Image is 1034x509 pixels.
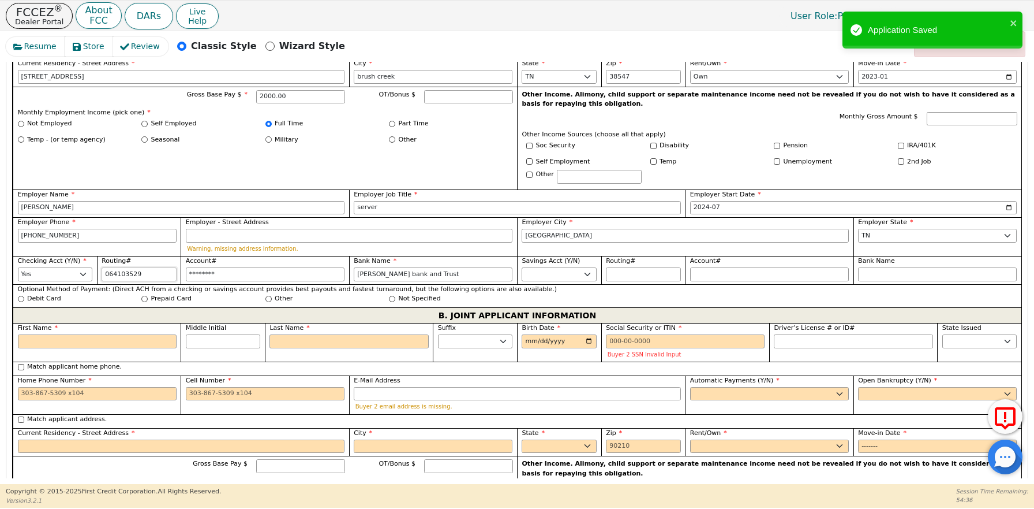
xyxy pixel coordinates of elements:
[102,257,131,265] span: Routing#
[176,3,219,29] button: LiveHelp
[858,60,906,67] span: Move-in Date
[690,201,1017,215] input: YYYY-MM-DD
[858,257,895,265] span: Bank Name
[15,6,63,18] p: FCCEZ
[18,108,513,118] p: Monthly Employment Income (pick one)
[606,429,622,437] span: Zip
[354,60,372,67] span: City
[354,429,372,437] span: City
[18,324,58,332] span: First Name
[18,285,1017,295] span: Optional Method of Payment: (Direct ACH from a checking or savings account provides best payouts ...
[522,218,572,226] span: Employer City
[887,7,1028,25] a: 4317A:[PERSON_NAME]
[186,387,344,401] input: 303-867-5309 x104
[83,40,104,53] span: Store
[784,141,808,151] label: Pension
[650,143,657,149] input: Y/N
[27,119,72,129] label: Not Employed
[18,387,177,401] input: 303-867-5309 x104
[85,16,112,25] p: FCC
[399,119,429,129] label: Part Time
[858,70,1017,84] input: YYYY-MM-DD
[6,37,65,56] button: Resume
[151,135,180,145] label: Seasonal
[898,158,904,165] input: Y/N
[188,16,207,25] span: Help
[186,218,269,226] span: Employer - Street Address
[6,496,221,505] p: Version 3.2.1
[18,377,92,384] span: Home Phone Number
[660,157,676,167] label: Temp
[188,7,207,16] span: Live
[690,60,727,67] span: Rent/Own
[907,141,936,151] label: IRA/401K
[438,324,456,332] span: Suffix
[186,324,226,332] span: Middle Initial
[18,191,75,198] span: Employer Name
[858,218,913,226] span: Employer State
[18,257,87,265] span: Checking Acct (Y/N)
[988,399,1022,434] button: Report Error to FCC
[24,40,57,53] span: Resume
[113,37,168,56] button: Review
[956,487,1028,496] p: Session Time Remaining:
[690,429,727,437] span: Rent/Own
[6,487,221,497] p: Copyright © 2015- 2025 First Credit Corporation.
[379,460,415,467] span: OT/Bonus $
[526,158,533,165] input: Y/N
[522,60,545,67] span: State
[125,3,173,29] button: DARs
[275,294,293,304] label: Other
[18,429,135,437] span: Current Residency - Street Address
[606,257,635,265] span: Routing#
[536,141,575,151] label: Soc Security
[690,377,780,384] span: Automatic Payments (Y/N)
[85,6,112,15] p: About
[6,3,73,29] button: FCCEZ®Dealer Portal
[942,324,981,332] span: State Issued
[898,143,904,149] input: Y/N
[354,191,417,198] span: Employer Job Title
[690,257,721,265] span: Account#
[27,362,122,372] label: Match applicant home phone.
[54,3,63,14] sup: ®
[1010,16,1018,29] button: close
[355,403,680,410] p: Buyer 2 email address is missing.
[399,294,441,304] label: Not Specified
[608,351,763,358] p: Buyer 2 SSN Invalid Input
[15,18,63,25] p: Dealer Portal
[27,294,61,304] label: Debit Card
[151,294,192,304] label: Prepaid Card
[191,39,257,53] p: Classic Style
[379,91,415,98] span: OT/Bonus $
[522,335,597,348] input: YYYY-MM-DD
[439,308,596,323] span: B. JOINT APPLICANT INFORMATION
[354,257,396,265] span: Bank Name
[606,70,681,84] input: 90210
[18,218,76,226] span: Employer Phone
[269,324,309,332] span: Last Name
[522,429,545,437] span: State
[522,130,1017,140] p: Other Income Sources (choose all that apply)
[868,24,1006,37] div: Application Saved
[791,10,837,21] span: User Role :
[27,415,107,425] label: Match applicant address.
[858,440,1017,454] input: YYYY-MM-DD
[779,5,885,27] p: Primary
[956,496,1028,504] p: 54:36
[606,60,622,67] span: Zip
[279,39,345,53] p: Wizard Style
[187,91,248,98] span: Gross Base Pay $
[522,459,1017,478] p: Other Income. Alimony, child support or separate maintenance income need not be revealed if you d...
[76,2,121,29] button: AboutFCC
[399,135,417,145] label: Other
[907,157,931,167] label: 2nd Job
[606,335,765,348] input: 000-00-0000
[858,429,906,437] span: Move-in Date
[65,37,113,56] button: Store
[774,158,780,165] input: Y/N
[158,488,221,495] span: All Rights Reserved.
